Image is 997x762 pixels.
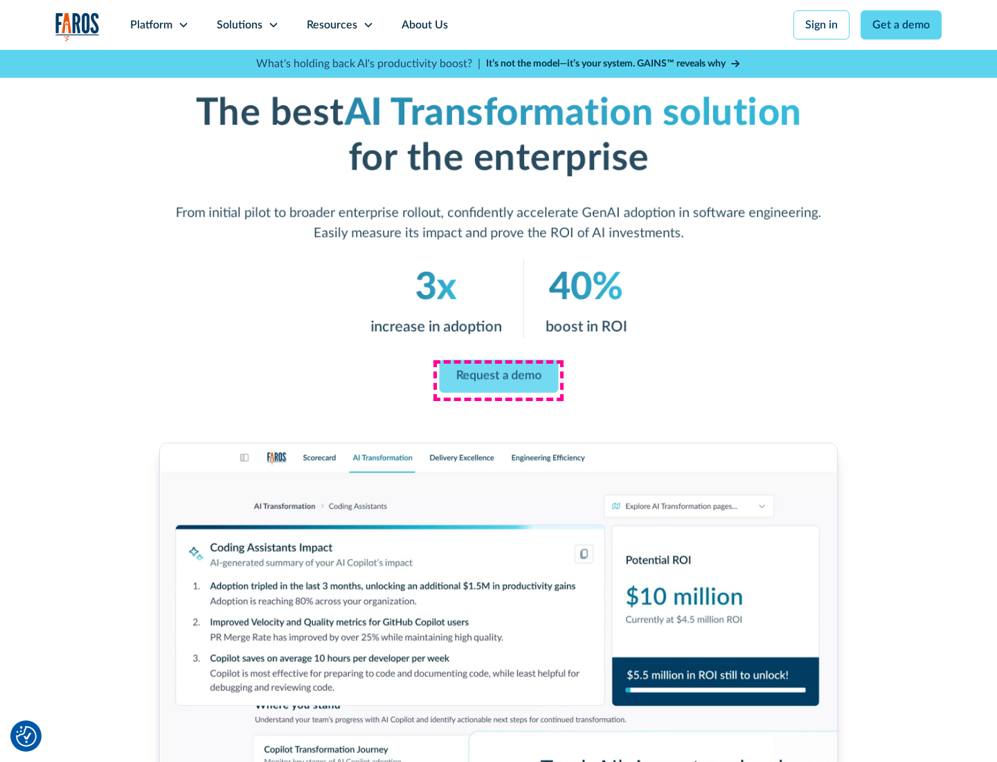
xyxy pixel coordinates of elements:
[344,94,802,132] em: AI Transformation solution
[549,269,623,306] em: 40%
[217,17,262,33] div: Solutions
[486,59,726,69] strong: It’s not the model—it’s your system. GAINS™ reveals why
[546,316,627,338] p: boost in ROI
[195,94,344,132] strong: The best
[16,726,37,747] img: Revisit consent button
[256,55,480,72] p: What's holding back AI's productivity boost? |
[486,57,741,71] a: It’s not the model—it’s your system. GAINS™ reveals why
[415,269,457,306] em: 3x
[861,10,942,39] a: Get a demo
[439,360,558,393] a: Request a demo
[348,140,649,177] strong: for the enterprise
[307,17,357,33] div: Resources
[793,10,850,39] a: Sign in
[130,17,172,33] div: Platform
[55,12,100,41] a: home
[16,726,37,747] button: Cookie Settings
[370,316,501,338] p: increase in adoption
[55,12,100,41] img: Logo of the analytics and reporting company Faros.
[176,203,822,243] p: From initial pilot to broader enterprise rollout, confidently accelerate GenAI adoption in softwa...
